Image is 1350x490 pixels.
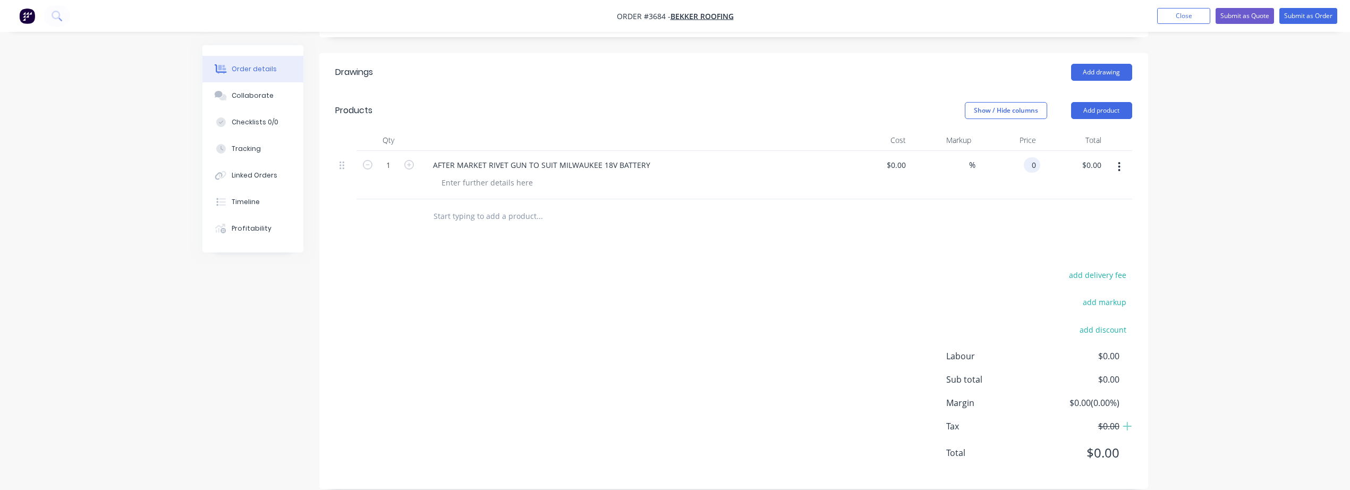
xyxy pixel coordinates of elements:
span: Total [946,446,1041,459]
span: $0.00 ( 0.00 %) [1040,396,1119,409]
div: Linked Orders [232,171,277,180]
div: Price [975,130,1041,151]
div: Timeline [232,197,260,207]
button: Linked Orders [202,162,303,189]
button: Close [1157,8,1210,24]
div: Qty [356,130,420,151]
div: Tracking [232,144,261,154]
input: Start typing to add a product... [433,206,646,227]
button: Collaborate [202,82,303,109]
button: Show / Hide columns [965,102,1047,119]
span: Margin [946,396,1041,409]
div: Order details [232,64,277,74]
button: Submit as Quote [1216,8,1274,24]
button: add markup [1077,295,1132,309]
span: $0.00 [1040,443,1119,462]
div: Collaborate [232,91,274,100]
button: Order details [202,56,303,82]
button: Timeline [202,189,303,215]
div: AFTER MARKET RIVET GUN TO SUIT MILWAUKEE 18V BATTERY [424,157,659,173]
button: Submit as Order [1279,8,1337,24]
button: add delivery fee [1064,268,1132,282]
div: Drawings [335,66,373,79]
div: Checklists 0/0 [232,117,278,127]
div: Total [1040,130,1106,151]
div: Products [335,104,372,117]
img: Factory [19,8,35,24]
button: add discount [1074,322,1132,336]
span: $0.00 [1040,420,1119,433]
div: Cost [845,130,911,151]
button: Tracking [202,136,303,162]
button: Checklists 0/0 [202,109,303,136]
button: Add drawing [1071,64,1132,81]
span: Order #3684 - [617,11,670,21]
span: Labour [946,350,1041,362]
button: Add product [1071,102,1132,119]
span: $0.00 [1040,350,1119,362]
span: % [969,159,975,171]
a: BEKKER ROOFING [670,11,734,21]
div: Profitability [232,224,271,233]
span: Tax [946,420,1041,433]
span: Sub total [946,373,1041,386]
div: Markup [910,130,975,151]
span: $0.00 [1040,373,1119,386]
button: Profitability [202,215,303,242]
